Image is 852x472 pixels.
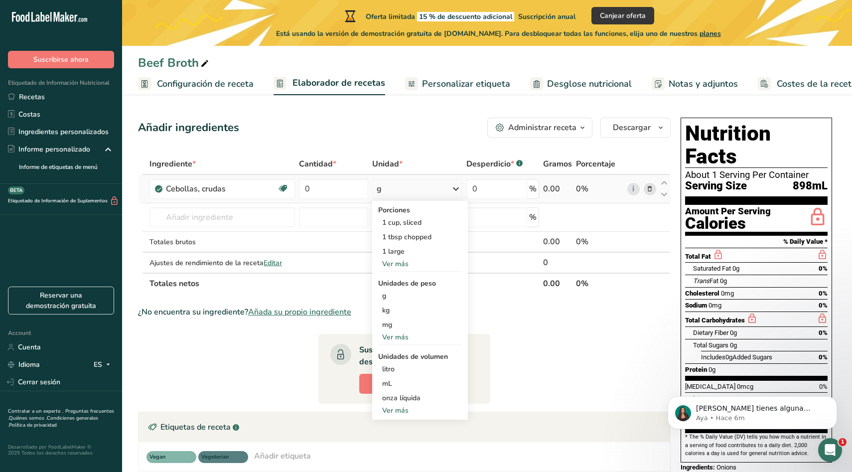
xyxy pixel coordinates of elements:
[693,341,728,349] span: Total Sugars
[359,374,455,394] button: Suscribirse ahora
[343,10,575,22] div: Oferta limitada
[721,290,734,297] span: 0mg
[541,273,574,294] th: 0.00
[576,183,623,195] div: 0%
[508,122,576,134] div: Administrar receta
[8,408,114,422] a: Preguntas frecuentes .
[669,77,738,91] span: Notas y adjuntos
[359,344,470,368] div: Suscríbase a un plan para desbloquear su receta
[547,77,632,91] span: Desglose nutricional
[8,186,24,194] div: BETA
[378,289,462,303] div: g
[248,306,351,318] span: Añada su propio ingrediente
[378,244,462,259] div: 1 large
[819,329,828,336] span: 0%
[700,29,721,38] span: planes
[693,265,731,272] span: Saturated Fat
[685,216,771,231] div: Calories
[543,183,572,195] div: 0.00
[709,302,721,309] span: 0mg
[819,265,828,272] span: 0%
[378,405,462,416] div: Ver más
[576,158,615,170] span: Porcentaje
[543,257,572,269] div: 0
[819,302,828,309] span: 0%
[576,236,623,248] div: 0%
[685,316,745,324] span: Total Carbohydrates
[653,375,852,445] iframe: Intercom notifications mensaje
[138,120,239,136] div: Añadir ingredientes
[149,158,196,170] span: Ingrediente
[685,207,771,216] div: Amount Per Serving
[8,444,114,456] div: Desarrollado por FoodLabelMaker © 2025 Todos los derechos reservados
[685,236,828,248] section: % Daily Value *
[9,415,47,422] a: Quiénes somos .
[701,353,772,361] span: Includes Added Sugars
[591,7,654,24] button: Canjear oferta
[378,317,462,332] div: mg
[530,73,632,95] a: Desglose nutricional
[487,118,592,138] button: Administrar receta
[378,215,462,230] div: 1 cup, sliced
[94,359,114,371] div: ES
[33,54,89,65] span: Suscribirse ahora
[264,258,282,268] span: Editar
[693,277,718,285] span: Fat
[685,122,828,168] h1: Nutrition Facts
[685,170,828,180] div: About 1 Serving Per Container
[378,303,462,317] div: kg
[378,278,462,289] div: Unidades de peso
[681,464,715,471] span: Ingredients:
[149,453,184,462] span: Vegan
[149,237,294,247] div: Totales brutos
[382,378,458,389] div: mL
[157,77,254,91] span: Configuración de receta
[685,433,828,458] section: * The % Daily Value (DV) tells you how much a nutrient in a serving of food contributes to a dail...
[600,10,646,21] span: Canjear oferta
[166,183,277,195] div: Cebollas, crudas
[693,277,710,285] i: Trans
[378,205,462,215] div: Porciones
[8,287,114,315] a: Reservar una demostración gratuita
[9,422,57,429] a: Política de privacidad
[201,453,236,462] span: Vegeterian
[685,180,747,192] span: Serving Size
[725,353,732,361] span: 0g
[138,54,211,72] div: Beef Broth
[793,180,828,192] span: 898mL
[818,438,842,462] iframe: Intercom live chat
[422,77,510,91] span: Personalizar etiqueta
[574,273,625,294] th: 0%
[518,12,575,21] span: Suscripción anual
[382,393,458,403] div: onza líquida
[299,158,336,170] span: Cantidad
[819,353,828,361] span: 0%
[466,158,523,170] div: Desperdicio
[372,158,403,170] span: Unidad
[600,118,671,138] button: Descargar
[685,366,707,373] span: Protein
[685,302,707,309] span: Sodium
[8,408,63,415] a: Contratar a un experto .
[417,12,514,21] span: 15 % de descuento adicional
[254,450,311,462] div: Añadir etiqueta
[627,183,640,195] a: i
[138,73,254,95] a: Configuración de receta
[378,351,462,362] div: Unidades de volumen
[377,183,382,195] div: g
[8,415,98,429] a: Condiciones generales .
[652,73,738,95] a: Notas y adjuntos
[685,253,711,260] span: Total Fat
[405,73,510,95] a: Personalizar etiqueta
[8,144,90,155] div: Informe personalizado
[720,277,727,285] span: 0g
[8,356,40,373] a: Idioma
[693,329,728,336] span: Dietary Fiber
[8,51,114,68] button: Suscribirse ahora
[382,364,458,374] div: litro
[543,236,572,248] div: 0.00
[378,259,462,269] div: Ver más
